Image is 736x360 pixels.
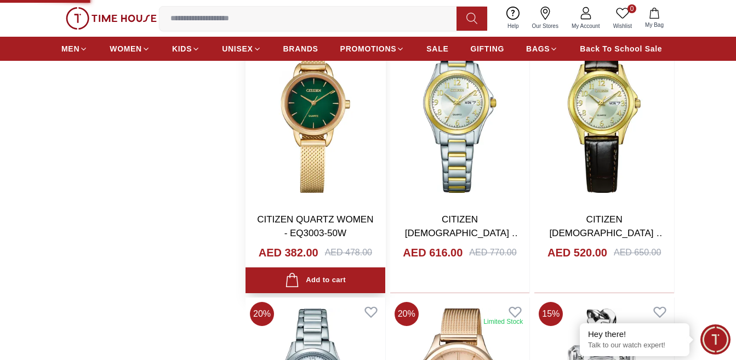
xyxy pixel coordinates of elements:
img: CITIZEN Ladies - EQ0612-07A [534,19,674,204]
span: BAGS [526,43,550,54]
a: CITIZEN [DEMOGRAPHIC_DATA] - EQ0614-52B [405,214,521,253]
h4: AED 520.00 [547,245,607,260]
span: PROMOTIONS [340,43,397,54]
span: WOMEN [110,43,142,54]
button: Add to cart [246,267,385,293]
a: GIFTING [470,39,504,59]
div: Chat Widget [700,324,731,355]
a: CITIZEN [DEMOGRAPHIC_DATA] - EQ0612-07A [549,214,665,253]
span: 15 % [539,302,563,326]
a: UNISEX [222,39,261,59]
span: Help [503,22,523,30]
h4: AED 616.00 [403,245,463,260]
span: KIDS [172,43,192,54]
span: MEN [61,43,79,54]
a: Our Stores [526,4,565,32]
div: AED 770.00 [469,246,516,259]
a: CITIZEN QUARTZ WOMEN - EQ3003-50W [257,214,373,239]
button: My Bag [638,5,670,31]
p: Talk to our watch expert! [588,341,681,350]
span: Back To School Sale [580,43,662,54]
span: 20 % [250,302,274,326]
a: SALE [426,39,448,59]
span: GIFTING [470,43,504,54]
a: MEN [61,39,88,59]
img: CITIZEN QUARTZ WOMEN - EQ3003-50W [246,19,385,204]
div: Limited Stock [483,317,523,326]
a: Back To School Sale [580,39,662,59]
span: My Bag [641,21,668,29]
div: Hey there! [588,329,681,340]
a: Help [501,4,526,32]
span: Our Stores [528,22,563,30]
span: 20 % [395,302,419,326]
img: ... [66,7,157,30]
a: PROMOTIONS [340,39,405,59]
a: WOMEN [110,39,150,59]
span: 0 [627,4,636,13]
span: BRANDS [283,43,318,54]
span: UNISEX [222,43,253,54]
a: BRANDS [283,39,318,59]
h4: AED 382.00 [259,245,318,260]
a: 0Wishlist [607,4,638,32]
span: My Account [567,22,604,30]
span: SALE [426,43,448,54]
div: AED 478.00 [325,246,372,259]
a: KIDS [172,39,200,59]
span: Wishlist [609,22,636,30]
div: Add to cart [285,273,346,288]
img: CITIZEN Ladies - EQ0614-52B [390,19,530,204]
div: AED 650.00 [614,246,661,259]
a: BAGS [526,39,558,59]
